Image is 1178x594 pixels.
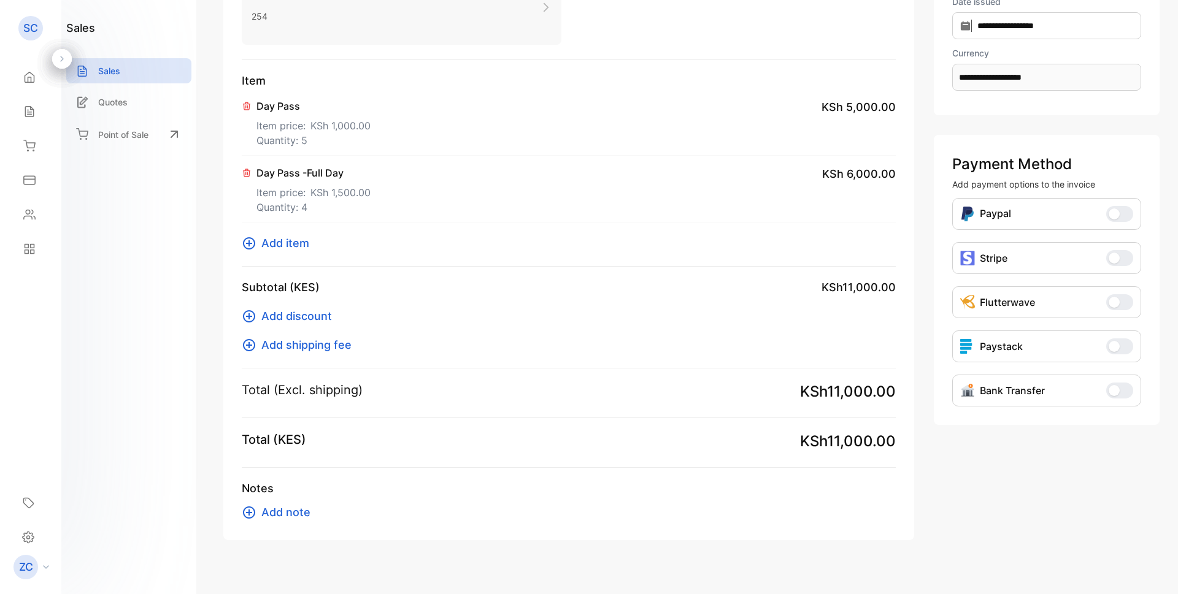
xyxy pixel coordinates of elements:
a: Quotes [66,89,191,115]
p: Notes [242,480,896,497]
p: 254 [252,7,321,25]
p: Flutterwave [980,295,1035,310]
p: Item price: [256,180,371,200]
p: Sales [98,64,120,77]
span: KSh11,000.00 [800,430,896,452]
p: Paypal [980,206,1011,222]
span: Add shipping fee [261,337,352,353]
img: icon [960,251,975,265]
p: Day Pass -Full Day [256,166,371,180]
span: KSh 1,500.00 [310,185,371,200]
p: Day Pass [256,99,371,113]
span: Add note [261,504,310,520]
p: Quantity: 4 [256,200,371,215]
img: Icon [960,295,975,310]
p: Total (KES) [242,430,306,449]
button: Add discount [242,308,339,324]
p: Item [242,72,896,89]
p: Quotes [98,96,128,109]
p: SC [23,20,38,36]
img: Icon [960,383,975,398]
p: ZC [19,559,33,575]
p: Payment Method [952,153,1141,175]
p: Bank Transfer [980,383,1045,398]
p: Point of Sale [98,128,148,141]
button: Add note [242,504,318,520]
label: Currency [952,47,1141,59]
span: KSh11,000.00 [800,381,896,403]
span: KSh11,000.00 [822,279,896,295]
a: Sales [66,58,191,83]
span: Add discount [261,308,332,324]
p: Total (Excl. shipping) [242,381,363,399]
p: Subtotal (KES) [242,279,320,295]
img: icon [960,339,975,354]
p: Add payment options to the invoice [952,178,1141,191]
span: KSh 5,000.00 [822,99,896,115]
span: KSh 6,000.00 [822,166,896,182]
p: Stripe [980,251,1007,265]
h1: sales [66,20,95,36]
button: Add shipping fee [242,337,359,353]
button: Add item [242,235,317,251]
span: Add item [261,235,309,251]
a: Point of Sale [66,121,191,148]
p: Paystack [980,339,1023,354]
img: Icon [960,206,975,222]
p: Quantity: 5 [256,133,371,148]
p: Item price: [256,113,371,133]
span: KSh 1,000.00 [310,118,371,133]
